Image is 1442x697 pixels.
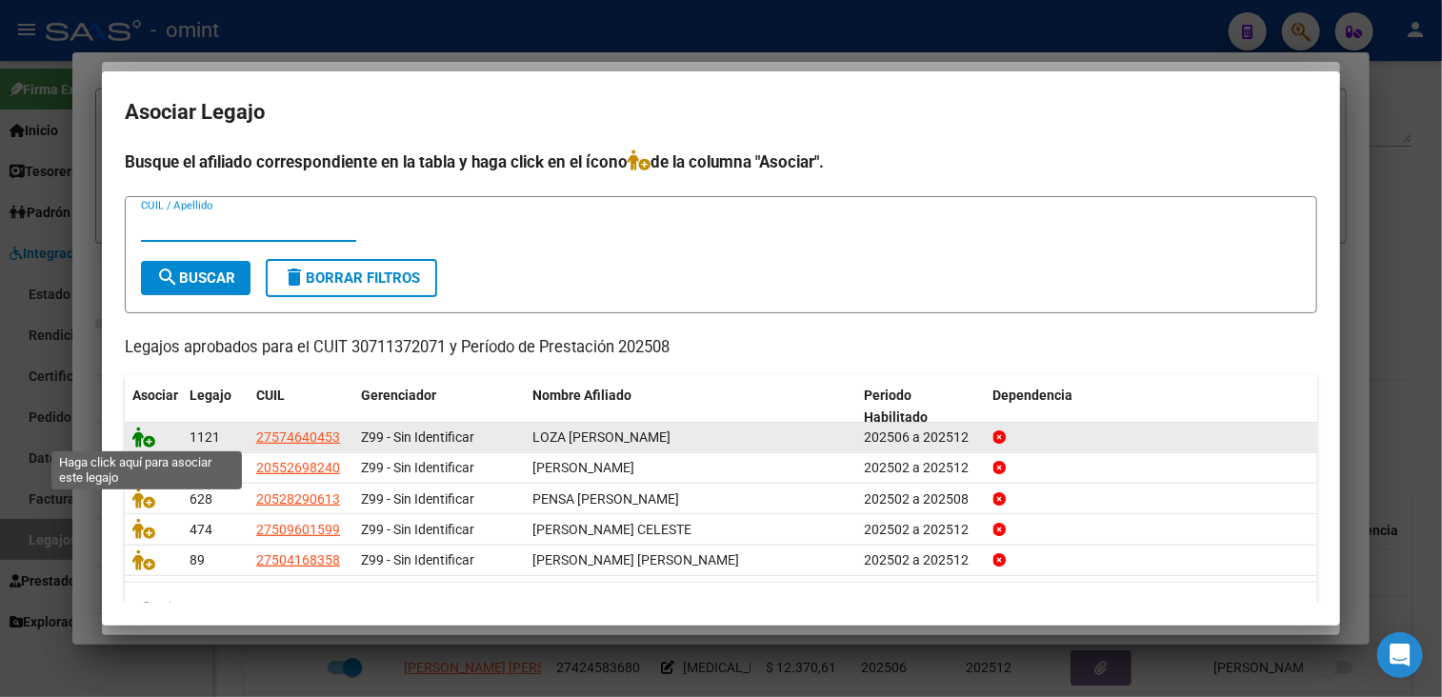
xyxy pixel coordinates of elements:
datatable-header-cell: CUIL [249,375,353,438]
div: 202506 a 202512 [865,427,978,448]
datatable-header-cell: Gerenciador [353,375,525,438]
p: Legajos aprobados para el CUIT 30711372071 y Período de Prestación 202508 [125,336,1317,360]
span: CUIL [256,388,285,403]
span: BASABE COPPOLA ANTONELLA MAGALI [532,552,739,568]
mat-icon: search [156,266,179,289]
span: GARAY ROSEL BELEN CELESTE [532,522,691,537]
span: Buscar [156,269,235,287]
span: 20552698240 [256,460,340,475]
div: Open Intercom Messenger [1377,632,1423,678]
span: LOZA SARAH VALENTINA CATALEIA [532,429,671,445]
span: Z99 - Sin Identificar [361,491,474,507]
span: 27574640453 [256,429,340,445]
div: 5 registros [125,583,1317,630]
mat-icon: delete [283,266,306,289]
datatable-header-cell: Legajo [182,375,249,438]
span: 89 [190,552,205,568]
div: 202502 a 202512 [865,519,978,541]
div: 202502 a 202512 [865,457,978,479]
span: 1121 [190,429,220,445]
span: 20528290613 [256,491,340,507]
span: Gerenciador [361,388,436,403]
span: COTORAS NICOLAS EZEQUIEL [532,460,634,475]
span: 27509601599 [256,522,340,537]
span: 27504168358 [256,552,340,568]
span: PENSA JULIAN BENJAMIN [532,491,679,507]
button: Buscar [141,261,250,295]
h4: Busque el afiliado correspondiente en la tabla y haga click en el ícono de la columna "Asociar". [125,149,1317,174]
span: 1100 [190,460,220,475]
span: Periodo Habilitado [865,388,929,425]
span: Z99 - Sin Identificar [361,522,474,537]
span: Z99 - Sin Identificar [361,460,474,475]
span: Borrar Filtros [283,269,420,287]
h2: Asociar Legajo [125,94,1317,130]
span: Nombre Afiliado [532,388,631,403]
span: Asociar [132,388,178,403]
div: 202502 a 202512 [865,549,978,571]
span: Dependencia [993,388,1073,403]
span: 474 [190,522,212,537]
datatable-header-cell: Nombre Afiliado [525,375,857,438]
div: 202502 a 202508 [865,488,978,510]
span: Z99 - Sin Identificar [361,429,474,445]
datatable-header-cell: Periodo Habilitado [857,375,986,438]
datatable-header-cell: Dependencia [986,375,1318,438]
span: 628 [190,491,212,507]
datatable-header-cell: Asociar [125,375,182,438]
span: Legajo [190,388,231,403]
span: Z99 - Sin Identificar [361,552,474,568]
button: Borrar Filtros [266,259,437,297]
